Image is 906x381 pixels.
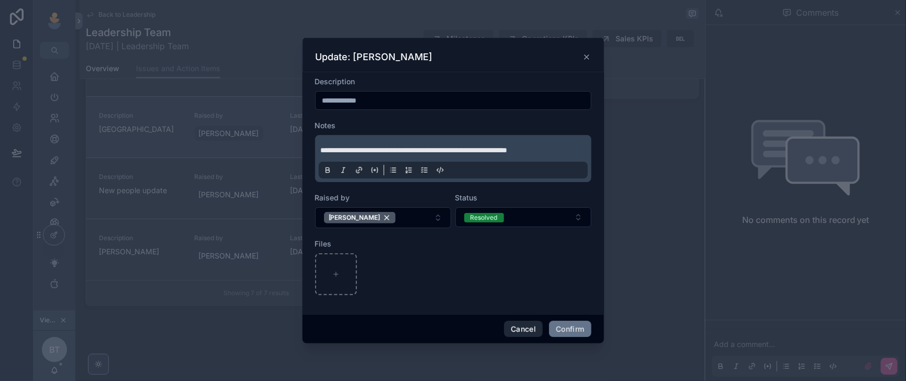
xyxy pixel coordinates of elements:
[549,321,591,338] button: Confirm
[471,213,498,222] div: Resolved
[455,193,478,202] span: Status
[315,193,350,202] span: Raised by
[315,77,355,86] span: Description
[504,321,543,338] button: Cancel
[315,239,332,248] span: Files
[324,212,396,223] button: Unselect 70
[455,207,591,227] button: Select Button
[329,214,381,222] span: [PERSON_NAME]
[315,207,451,228] button: Select Button
[315,121,336,130] span: Notes
[316,51,433,63] h3: Update: [PERSON_NAME]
